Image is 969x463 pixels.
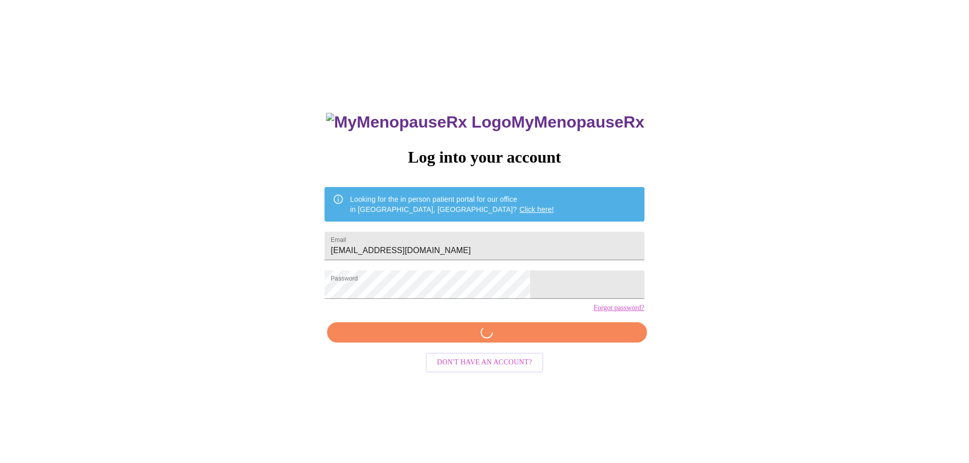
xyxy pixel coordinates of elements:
[423,357,546,366] a: Don't have an account?
[594,304,644,312] a: Forgot password?
[326,113,644,132] h3: MyMenopauseRx
[326,113,511,132] img: MyMenopauseRx Logo
[519,205,554,213] a: Click here!
[426,353,543,373] button: Don't have an account?
[437,356,532,369] span: Don't have an account?
[350,190,554,219] div: Looking for the in person patient portal for our office in [GEOGRAPHIC_DATA], [GEOGRAPHIC_DATA]?
[325,148,644,167] h3: Log into your account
